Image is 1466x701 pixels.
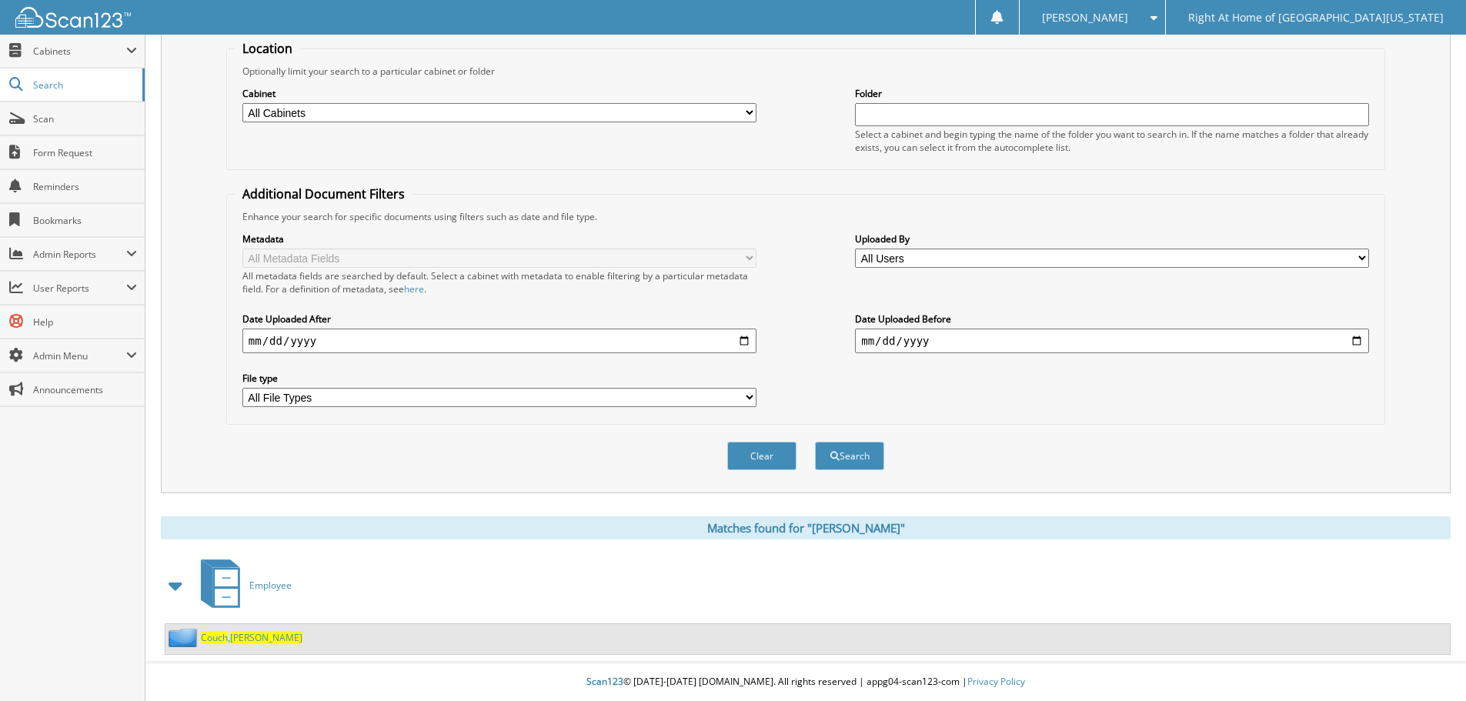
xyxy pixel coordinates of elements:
[1042,13,1128,22] span: [PERSON_NAME]
[169,628,201,647] img: folder2.png
[201,631,228,644] span: Couch
[33,282,126,295] span: User Reports
[145,663,1466,701] div: © [DATE]-[DATE] [DOMAIN_NAME]. All rights reserved | appg04-scan123-com |
[727,442,796,470] button: Clear
[15,7,131,28] img: scan123-logo-white.svg
[242,269,756,295] div: All metadata fields are searched by default. Select a cabinet with metadata to enable filtering b...
[855,128,1369,154] div: Select a cabinet and begin typing the name of the folder you want to search in. If the name match...
[161,516,1451,539] div: Matches found for "[PERSON_NAME]"
[230,631,302,644] span: [PERSON_NAME]
[235,40,300,57] legend: Location
[242,232,756,245] label: Metadata
[815,442,884,470] button: Search
[242,87,756,100] label: Cabinet
[855,87,1369,100] label: Folder
[855,232,1369,245] label: Uploaded By
[33,78,135,92] span: Search
[33,112,137,125] span: Scan
[235,210,1377,223] div: Enhance your search for specific documents using filters such as date and file type.
[242,372,756,385] label: File type
[404,282,424,295] a: here
[249,579,292,592] span: Employee
[201,631,302,644] a: Couch,[PERSON_NAME]
[33,248,126,261] span: Admin Reports
[242,312,756,325] label: Date Uploaded After
[855,329,1369,353] input: end
[855,312,1369,325] label: Date Uploaded Before
[33,349,126,362] span: Admin Menu
[33,315,137,329] span: Help
[1389,627,1466,701] iframe: Chat Widget
[33,214,137,227] span: Bookmarks
[242,329,756,353] input: start
[235,185,412,202] legend: Additional Document Filters
[33,383,137,396] span: Announcements
[967,675,1025,688] a: Privacy Policy
[586,675,623,688] span: Scan123
[235,65,1377,78] div: Optionally limit your search to a particular cabinet or folder
[33,45,126,58] span: Cabinets
[192,555,292,616] a: Employee
[33,146,137,159] span: Form Request
[33,180,137,193] span: Reminders
[1188,13,1444,22] span: Right At Home of [GEOGRAPHIC_DATA][US_STATE]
